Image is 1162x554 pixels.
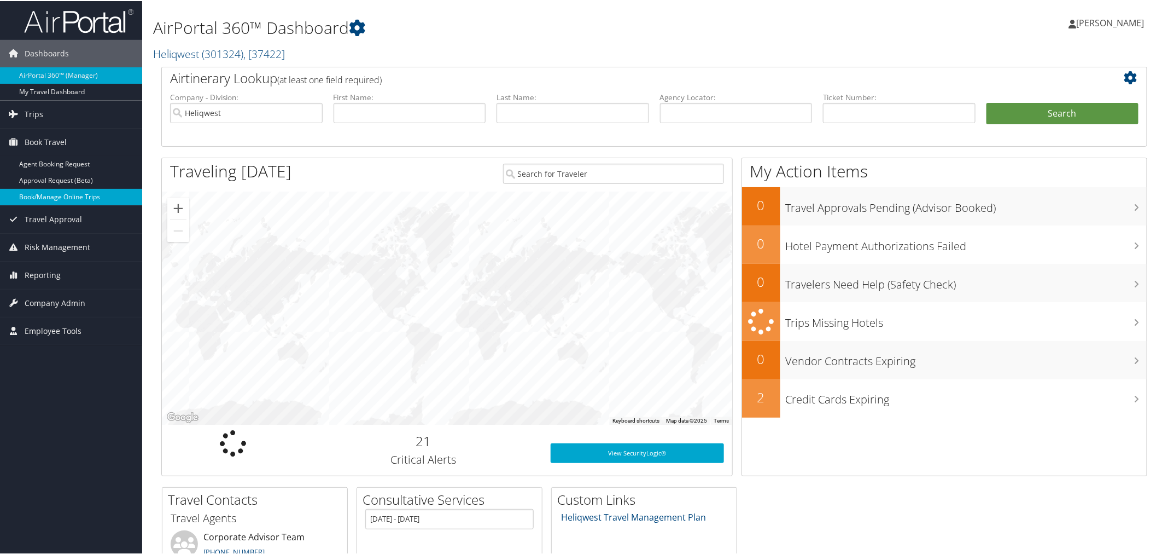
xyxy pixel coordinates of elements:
a: [PERSON_NAME] [1069,5,1155,38]
span: Company Admin [25,288,85,316]
span: Reporting [25,261,61,288]
span: [PERSON_NAME] [1077,16,1145,28]
span: Employee Tools [25,316,81,344]
span: Book Travel [25,128,67,155]
h2: 0 [742,195,780,213]
h3: Vendor Contracts Expiring [786,347,1147,368]
h3: Travel Agents [171,510,339,525]
a: Heliqwest Travel Management Plan [562,510,706,522]
span: Trips [25,100,43,127]
h2: 0 [742,272,780,290]
span: ( 301324 ) [202,45,243,60]
img: Google [165,409,201,424]
a: Open this area in Google Maps (opens a new window) [165,409,201,424]
a: 0Vendor Contracts Expiring [742,340,1147,378]
h2: 2 [742,387,780,406]
button: Zoom out [167,219,189,241]
a: Heliqwest [153,45,285,60]
h3: Trips Missing Hotels [786,309,1147,330]
h3: Credit Cards Expiring [786,385,1147,406]
label: Agency Locator: [660,91,813,102]
h2: 21 [313,431,534,449]
h1: Traveling [DATE] [170,159,291,182]
a: 0Travelers Need Help (Safety Check) [742,263,1147,301]
label: Company - Division: [170,91,323,102]
a: 0Hotel Payment Authorizations Failed [742,224,1147,263]
h2: Travel Contacts [168,489,347,508]
a: View SecurityLogic® [551,442,725,462]
span: , [ 37422 ] [243,45,285,60]
h2: Custom Links [557,489,737,508]
a: Terms (opens in new tab) [714,417,729,423]
a: 0Travel Approvals Pending (Advisor Booked) [742,186,1147,224]
h3: Critical Alerts [313,451,534,466]
span: Risk Management [25,233,90,260]
button: Keyboard shortcuts [612,416,659,424]
label: First Name: [334,91,486,102]
a: Trips Missing Hotels [742,301,1147,340]
span: (at least one field required) [277,73,382,85]
img: airportal-logo.png [24,7,133,33]
h1: My Action Items [742,159,1147,182]
h2: 0 [742,233,780,252]
h2: Consultative Services [363,489,542,508]
span: Dashboards [25,39,69,66]
h3: Travelers Need Help (Safety Check) [786,270,1147,291]
a: 2Credit Cards Expiring [742,378,1147,417]
span: Map data ©2025 [666,417,707,423]
span: Travel Approval [25,205,82,232]
input: Search for Traveler [503,163,725,183]
label: Last Name: [497,91,649,102]
h2: 0 [742,349,780,367]
h3: Hotel Payment Authorizations Failed [786,232,1147,253]
label: Ticket Number: [823,91,976,102]
h2: Airtinerary Lookup [170,68,1056,86]
button: Search [986,102,1139,124]
h1: AirPortal 360™ Dashboard [153,15,821,38]
h3: Travel Approvals Pending (Advisor Booked) [786,194,1147,215]
button: Zoom in [167,197,189,218]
